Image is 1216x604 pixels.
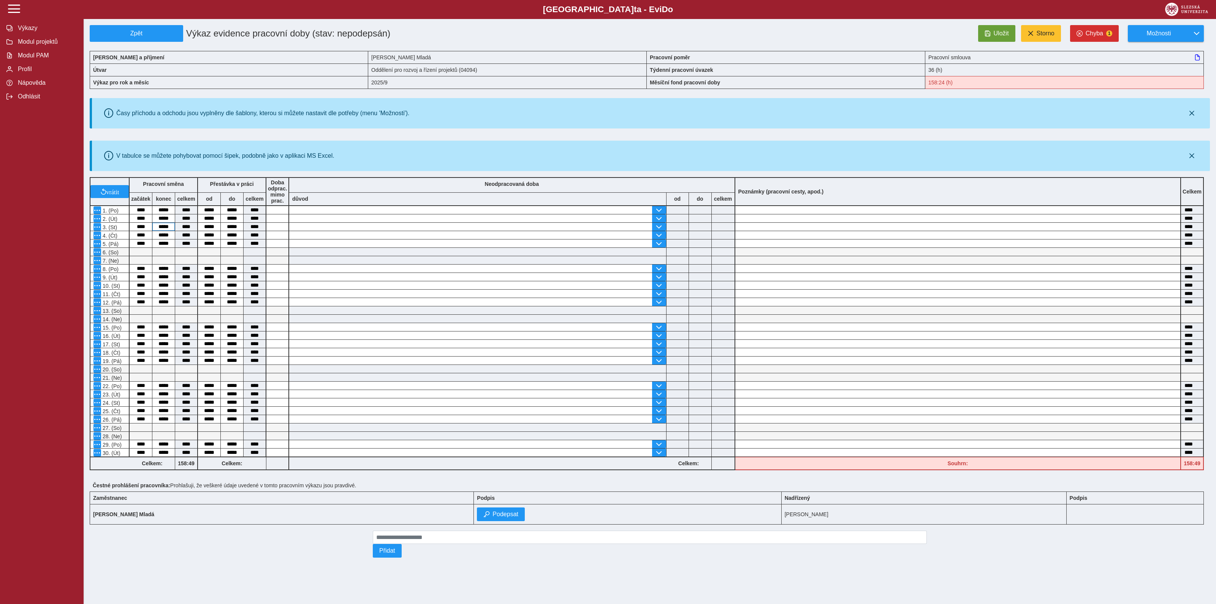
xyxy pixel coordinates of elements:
b: [GEOGRAPHIC_DATA] a - Evi [23,5,1193,14]
b: od [198,196,220,202]
button: Menu [93,307,101,314]
button: Menu [93,407,101,415]
span: 15. (Po) [101,325,122,331]
div: Pracovní smlouva [925,51,1204,63]
button: Menu [93,441,101,448]
button: Menu [93,257,101,264]
button: Menu [93,390,101,398]
span: Odhlásit [16,93,77,100]
span: 1. (Po) [101,208,119,214]
b: Doba odprac. mimo prac. [268,179,287,204]
button: Přidat [373,544,402,558]
button: Menu [93,323,101,331]
span: vrátit [106,189,119,195]
button: Menu [93,240,101,247]
span: 6. (So) [101,249,119,255]
b: Výkaz pro rok a měsíc [93,79,149,86]
span: 2. (Út) [101,216,117,222]
span: 14. (Ne) [101,316,122,322]
button: Menu [93,332,101,339]
b: do [689,196,711,202]
div: Fond pracovní doby (158:24 h) a součet hodin (158:49 h) se neshodují! [925,76,1204,89]
b: důvod [292,196,308,202]
span: 23. (Út) [101,392,120,398]
span: Modul projektů [16,38,77,45]
b: Celkem: [198,460,266,466]
span: 11. (Čt) [101,291,120,297]
div: Fond pracovní doby (158:24 h) a součet hodin (158:49 h) se neshodují! [1181,457,1204,470]
div: Časy příchodu a odchodu jsou vyplněny dle šablony, kterou si můžete nastavit dle potřeby (menu 'M... [116,110,410,117]
button: Menu [93,374,101,381]
div: Oddělení pro rozvoj a řízení projektů (04094) [368,63,647,76]
b: od [667,196,689,202]
b: Celkem [1183,189,1202,195]
b: Přestávka v práci [210,181,253,187]
button: Podepsat [477,507,525,521]
b: Podpis [1070,495,1088,501]
span: 27. (So) [101,425,122,431]
span: Modul PAM [16,52,77,59]
b: celkem [244,196,266,202]
span: 16. (Út) [101,333,120,339]
span: 28. (Ne) [101,433,122,439]
button: vrátit [90,185,129,198]
span: 29. (Po) [101,442,122,448]
b: konec [152,196,175,202]
button: Menu [93,415,101,423]
b: Útvar [93,67,107,73]
span: o [668,5,673,14]
b: Celkem: [666,460,711,466]
b: Souhrn: [947,460,968,466]
span: Nápověda [16,79,77,86]
b: Týdenní pracovní úvazek [650,67,713,73]
span: 12. (Pá) [101,300,122,306]
button: Storno [1021,25,1061,42]
span: Zpět [93,30,180,37]
span: 10. (St) [101,283,120,289]
b: celkem [712,196,735,202]
span: 13. (So) [101,308,122,314]
div: 2025/9 [368,76,647,89]
span: 24. (St) [101,400,120,406]
button: Uložit [978,25,1015,42]
button: Menu [93,206,101,214]
button: Menu [93,357,101,365]
span: 26. (Pá) [101,417,122,423]
b: [PERSON_NAME] Mladá [93,511,154,517]
b: Poznámky (pracovní cesty, apod.) [735,189,827,195]
b: Nadřízený [785,495,810,501]
span: 30. (Út) [101,450,120,456]
span: 17. (St) [101,341,120,347]
span: 20. (So) [101,366,122,373]
button: Menu [93,432,101,440]
span: Možnosti [1134,30,1183,37]
button: Menu [93,315,101,323]
button: Menu [93,349,101,356]
button: Menu [93,290,101,298]
span: 8. (Po) [101,266,119,272]
div: Fond pracovní doby (158:24 h) a součet hodin (158:49 h) se neshodují! [735,457,1181,470]
span: Výkazy [16,25,77,32]
b: Čestné prohlášení pracovníka: [93,482,170,488]
b: Podpis [477,495,495,501]
b: Pracovní poměr [650,54,690,60]
button: Menu [93,340,101,348]
span: Profil [16,66,77,73]
span: 7. (Ne) [101,258,119,264]
button: Menu [93,265,101,273]
button: Menu [93,282,101,289]
div: [PERSON_NAME] Mladá [368,51,647,63]
b: Měsíční fond pracovní doby [650,79,720,86]
span: 18. (Čt) [101,350,120,356]
button: Menu [93,215,101,222]
span: 4. (Čt) [101,233,117,239]
b: 158:49 [175,460,197,466]
span: 19. (Pá) [101,358,122,364]
b: Zaměstnanec [93,495,127,501]
b: celkem [175,196,197,202]
button: Menu [93,382,101,390]
b: začátek [130,196,152,202]
b: [PERSON_NAME] a příjmení [93,54,164,60]
button: Menu [93,449,101,457]
span: Chyba [1086,30,1103,37]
